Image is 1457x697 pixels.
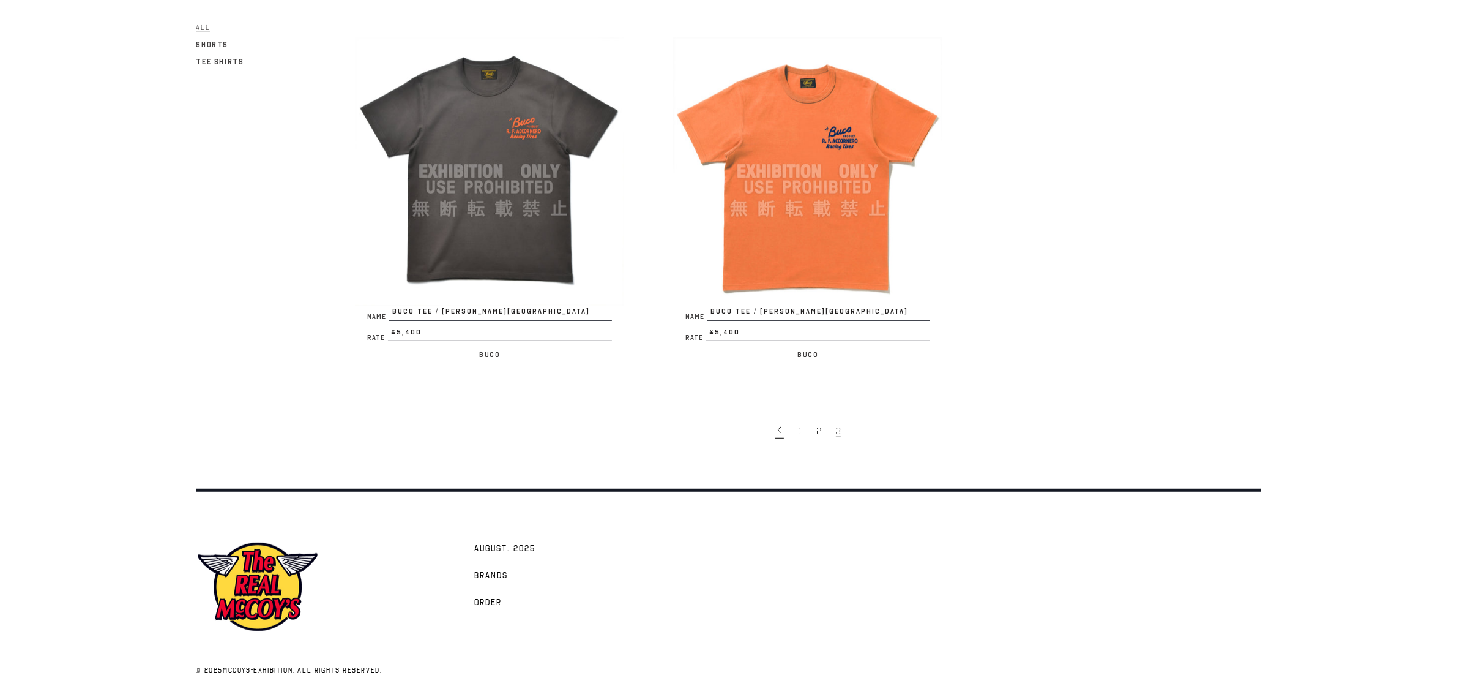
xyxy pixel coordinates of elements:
span: 3 [836,425,841,437]
img: BUCO TEE / R.F. ACCORNERO [355,37,624,306]
span: 1 [799,425,802,437]
p: © 2025 . All rights reserved. [196,665,704,676]
span: All [196,23,211,32]
span: Tee Shirts [196,57,244,66]
span: AUGUST. 2025 [475,543,535,556]
span: Order [475,597,502,609]
span: ¥5,400 [706,327,930,342]
img: mccoys-exhibition [196,541,319,633]
a: BUCO TEE / R.F. ACCORNERO NameBUCO TEE / [PERSON_NAME][GEOGRAPHIC_DATA] Rate¥5,400 Buco [355,37,624,362]
a: Shorts [196,37,229,51]
span: Name [367,314,389,320]
span: BUCO TEE / [PERSON_NAME][GEOGRAPHIC_DATA] [389,306,612,321]
a: Order [469,589,509,616]
p: Buco [673,347,942,362]
span: BUCO TEE / [PERSON_NAME][GEOGRAPHIC_DATA] [707,306,930,321]
a: Tee Shirts [196,54,244,69]
span: Rate [367,334,388,341]
a: All [196,20,211,34]
a: 1 [792,418,810,443]
span: Shorts [196,40,229,48]
span: Name [685,314,707,320]
img: BUCO TEE / R.F. ACCORNERO [673,37,942,306]
span: Rate [685,334,706,341]
a: BUCO TEE / R.F. ACCORNERO NameBUCO TEE / [PERSON_NAME][GEOGRAPHIC_DATA] Rate¥5,400 Buco [673,37,942,362]
span: ¥5,400 [388,327,612,342]
a: 2 [810,418,830,443]
a: Brands [469,562,515,589]
a: mccoys-exhibition [223,666,293,674]
span: Brands [475,570,509,582]
p: Buco [355,347,624,362]
span: 2 [816,425,821,437]
a: AUGUST. 2025 [469,535,542,562]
